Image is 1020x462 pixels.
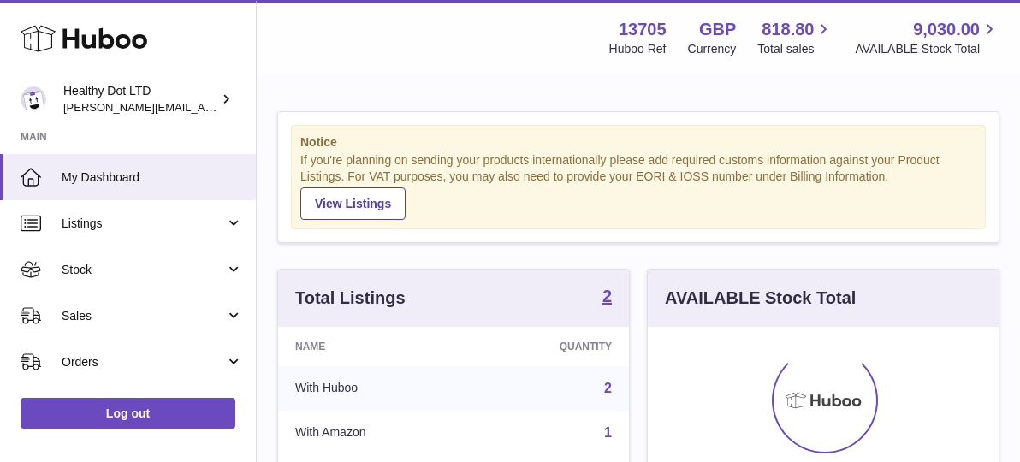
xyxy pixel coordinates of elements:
[855,41,999,57] span: AVAILABLE Stock Total
[688,41,737,57] div: Currency
[278,327,470,366] th: Name
[757,41,833,57] span: Total sales
[62,216,225,232] span: Listings
[62,169,243,186] span: My Dashboard
[757,18,833,57] a: 818.80 Total sales
[21,86,46,112] img: Dorothy@healthydot.com
[295,287,406,310] h3: Total Listings
[762,18,814,41] span: 818.80
[609,41,667,57] div: Huboo Ref
[300,152,976,219] div: If you're planning on sending your products internationally please add required customs informati...
[62,308,225,324] span: Sales
[300,187,406,220] a: View Listings
[63,83,217,115] div: Healthy Dot LTD
[278,411,470,455] td: With Amazon
[602,287,612,308] a: 2
[21,398,235,429] a: Log out
[470,327,629,366] th: Quantity
[62,262,225,278] span: Stock
[699,18,736,41] strong: GBP
[913,18,980,41] span: 9,030.00
[63,100,343,114] span: [PERSON_NAME][EMAIL_ADDRESS][DOMAIN_NAME]
[855,18,999,57] a: 9,030.00 AVAILABLE Stock Total
[665,287,856,310] h3: AVAILABLE Stock Total
[604,425,612,440] a: 1
[278,366,470,411] td: With Huboo
[604,381,612,395] a: 2
[62,354,225,370] span: Orders
[300,134,976,151] strong: Notice
[602,287,612,305] strong: 2
[619,18,667,41] strong: 13705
